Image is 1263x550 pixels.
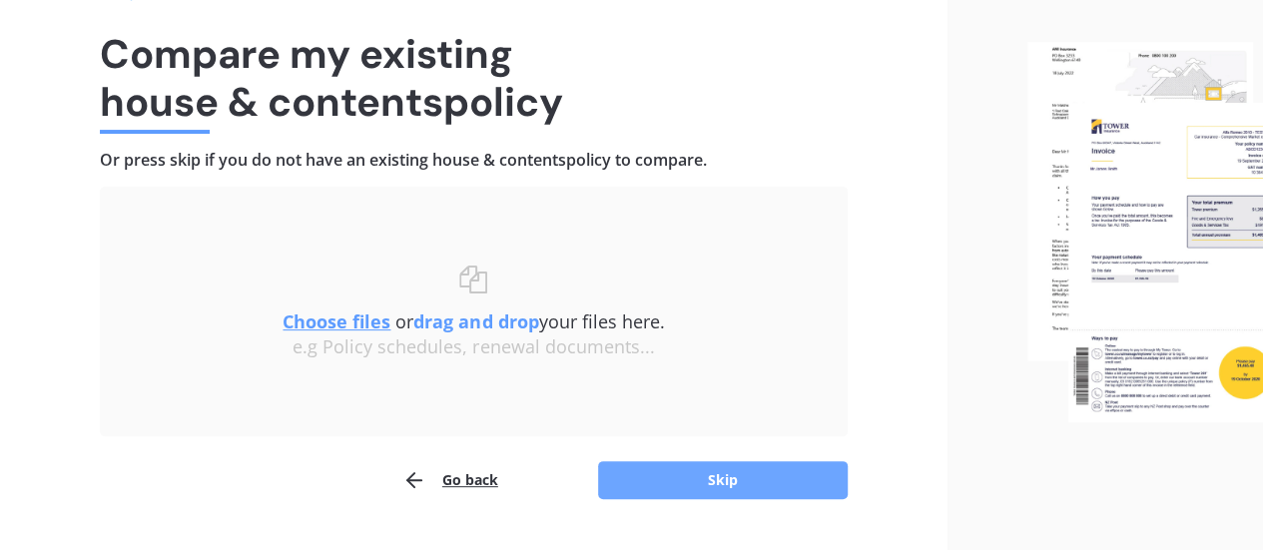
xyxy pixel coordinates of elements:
button: Skip [598,461,848,499]
button: Go back [402,460,498,500]
span: or your files here. [283,309,664,333]
div: e.g Policy schedules, renewal documents... [140,336,808,358]
h1: Compare my existing house & contents policy [100,30,848,126]
b: drag and drop [413,309,538,333]
u: Choose files [283,309,390,333]
img: files.webp [1027,42,1263,422]
h4: Or press skip if you do not have an existing house & contents policy to compare. [100,150,848,171]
